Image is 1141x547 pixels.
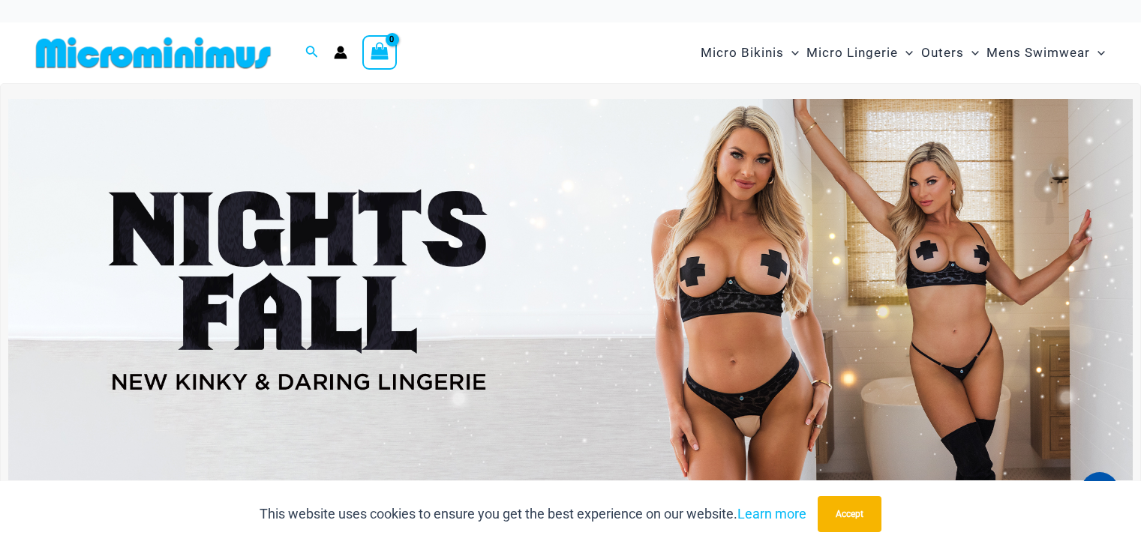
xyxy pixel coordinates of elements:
img: Night's Fall Silver Leopard Pack [8,99,1133,480]
img: MM SHOP LOGO FLAT [30,36,277,70]
span: Menu Toggle [784,34,799,72]
a: Search icon link [305,43,319,62]
span: Menu Toggle [1090,34,1105,72]
a: Micro BikinisMenu ToggleMenu Toggle [697,30,803,76]
a: Learn more [737,506,806,522]
a: OutersMenu ToggleMenu Toggle [917,30,983,76]
span: Mens Swimwear [986,34,1090,72]
span: Menu Toggle [898,34,913,72]
span: Menu Toggle [964,34,979,72]
nav: Site Navigation [695,28,1111,78]
p: This website uses cookies to ensure you get the best experience on our website. [260,503,806,525]
span: Outers [921,34,964,72]
a: Mens SwimwearMenu ToggleMenu Toggle [983,30,1109,76]
a: Account icon link [334,46,347,59]
a: Micro LingerieMenu ToggleMenu Toggle [803,30,917,76]
span: Micro Bikinis [701,34,784,72]
a: View Shopping Cart, empty [362,35,397,70]
button: Accept [818,496,881,532]
span: Micro Lingerie [806,34,898,72]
